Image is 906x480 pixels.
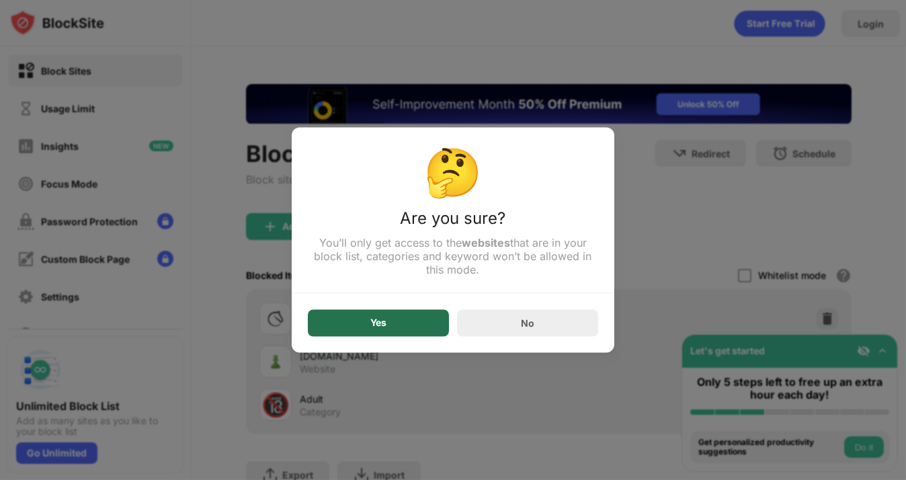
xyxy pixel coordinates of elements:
div: Yes [370,318,386,329]
div: No [521,317,534,329]
strong: websites [462,237,510,250]
div: 🤔 [308,144,598,201]
div: Are you sure? [308,209,598,237]
div: You’ll only get access to the that are in your block list, categories and keyword won’t be allowe... [308,237,598,277]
